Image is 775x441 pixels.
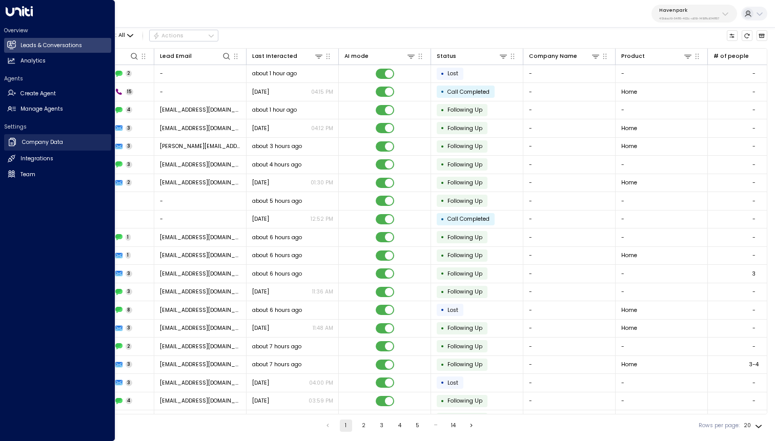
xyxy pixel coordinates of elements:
h2: Overview [4,27,111,34]
td: - [523,320,616,338]
button: Go to next page [465,419,478,432]
td: - [616,338,708,355]
p: 04:12 PM [311,124,333,132]
div: • [441,140,444,153]
div: 20 [744,419,764,432]
span: Yesterday [252,124,269,132]
div: - [752,88,756,96]
div: • [441,303,444,317]
td: - [616,228,708,246]
p: 11:36 AM [312,288,333,296]
nav: pagination navigation [321,419,478,432]
td: - [616,101,708,119]
span: csb7793@gmail.com [160,343,241,350]
div: - [752,397,756,405]
p: 04:15 PM [311,88,333,96]
span: 8 [126,307,133,313]
td: - [154,192,247,210]
div: - [752,106,756,114]
div: • [441,230,444,244]
span: about 4 hours ago [252,161,301,169]
p: 12:52 PM [311,215,333,223]
p: 11:48 AM [313,324,333,332]
td: - [523,283,616,301]
td: - [523,374,616,392]
span: 3 [126,270,133,277]
a: Create Agent [4,86,111,101]
span: 3 [126,161,133,168]
span: Refresh [742,30,753,41]
h2: Leads & Conversations [21,41,82,50]
span: Lost [447,70,458,77]
h2: Company Data [22,138,63,146]
span: officialskylor@gmail.com [160,251,241,259]
div: • [441,322,444,335]
span: Home [621,324,637,332]
div: • [441,121,444,135]
td: - [523,211,616,228]
span: Home [621,142,637,150]
span: 2 [126,179,132,186]
span: Following Up [447,361,482,368]
span: Home [621,361,637,368]
h2: Manage Agents [21,105,63,113]
span: about 1 hour ago [252,70,297,77]
span: Following Up [447,161,482,169]
div: Lead Email [160,52,192,61]
h2: Team [21,171,35,179]
span: 2 [126,343,132,350]
div: - [752,179,756,186]
span: 2 [126,70,132,77]
div: • [441,158,444,171]
button: Go to page 2 [358,419,370,432]
span: Oct 10, 2025 [252,88,269,96]
div: 3 [752,270,756,278]
p: 03:59 PM [309,397,333,405]
a: Company Data [4,134,111,151]
div: - [752,70,756,77]
div: - [752,251,756,259]
span: Following Up [447,197,482,205]
a: Manage Agents [4,102,111,117]
span: about 7 hours ago [252,361,301,368]
span: about 6 hours ago [252,251,302,259]
span: davidwhitton9656@gmail.com [160,324,241,332]
a: Analytics [4,54,111,69]
div: • [441,249,444,262]
span: Yesterday [252,215,269,223]
span: 3 [126,143,133,150]
span: Following Up [447,142,482,150]
div: - [752,288,756,296]
span: 15 [126,89,134,95]
a: Integrations [4,152,111,166]
td: - [616,283,708,301]
button: Archived Leads [757,30,768,41]
div: … [430,419,442,432]
button: Go to page 4 [394,419,406,432]
span: Home [621,306,637,314]
span: about 6 hours ago [252,306,302,314]
h2: Integrations [21,155,53,163]
div: # of people [713,52,749,61]
div: Product [621,52,645,61]
td: - [616,265,708,283]
div: • [441,213,444,226]
div: - [752,215,756,223]
button: Go to page 3 [376,419,388,432]
div: Status [437,51,508,61]
label: Rows per page: [699,422,740,430]
span: 3 [126,125,133,132]
span: Following Up [447,324,482,332]
span: 1 [126,234,131,241]
div: • [441,412,444,426]
div: Product [621,51,693,61]
span: about 1 hour ago [252,106,297,114]
div: Last Interacted [252,51,324,61]
div: Company Name [529,51,601,61]
td: - [523,119,616,137]
td: - [523,301,616,319]
span: Yesterday [252,379,269,387]
button: page 1 [340,419,352,432]
span: dominicbanks09@gmail.com [160,179,241,186]
div: • [441,376,444,389]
